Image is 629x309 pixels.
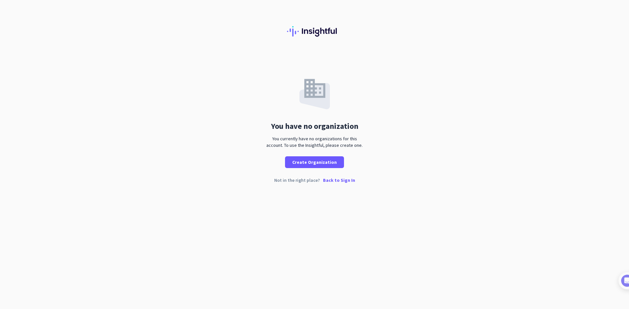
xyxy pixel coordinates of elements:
span: Create Organization [292,159,337,165]
p: Back to Sign In [323,178,355,182]
div: You currently have no organizations for this account. To use the Insightful, please create one. [264,135,365,148]
button: Create Organization [285,156,344,168]
div: You have no organization [271,122,358,130]
img: Insightful [287,26,342,37]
